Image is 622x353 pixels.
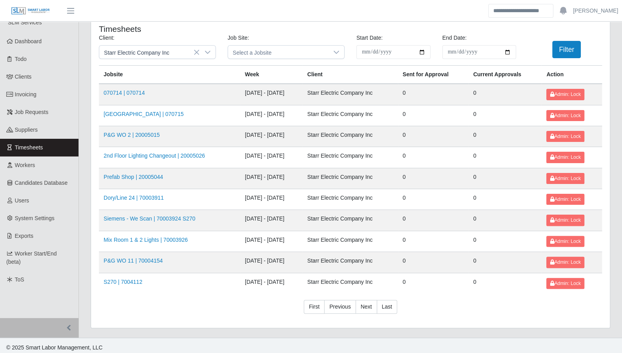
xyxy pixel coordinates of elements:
[550,92,580,97] span: Admin: Lock
[15,38,42,44] span: Dashboard
[469,168,542,189] td: 0
[240,105,303,126] td: [DATE] - [DATE]
[104,237,188,243] a: Mix Room 1 & 2 Lights | 70003926
[240,252,303,273] td: [DATE] - [DATE]
[550,113,580,118] span: Admin: Lock
[469,252,542,273] td: 0
[550,217,580,223] span: Admin: Lock
[303,105,398,126] td: Starr Electric Company Inc
[550,281,580,286] span: Admin: Lock
[469,126,542,147] td: 0
[11,7,50,15] img: SLM Logo
[442,34,467,42] label: End Date:
[546,215,584,226] button: Admin: Lock
[104,132,160,138] a: P&G WO 2 | 20005015
[99,24,302,34] h4: Timesheets
[550,239,580,244] span: Admin: Lock
[324,300,356,314] a: Previous
[104,174,163,180] a: Prefab Shop | 20005044
[469,210,542,231] td: 0
[15,56,27,62] span: Todo
[546,110,584,121] button: Admin: Lock
[546,173,584,184] button: Admin: Lock
[550,176,580,181] span: Admin: Lock
[240,84,303,105] td: [DATE] - [DATE]
[104,257,163,264] a: P&G WO 11 | 70004154
[469,273,542,294] td: 0
[15,215,55,221] span: System Settings
[550,154,580,160] span: Admin: Lock
[303,210,398,231] td: Starr Electric Company Inc
[99,34,115,42] label: Client:
[550,259,580,265] span: Admin: Lock
[303,273,398,294] td: Starr Electric Company Inc
[240,189,303,210] td: [DATE] - [DATE]
[240,210,303,231] td: [DATE] - [DATE]
[303,252,398,273] td: Starr Electric Company Inc
[303,66,398,84] th: Client
[15,74,32,80] span: Clients
[398,189,469,210] td: 0
[240,66,303,84] th: Week
[398,252,469,273] td: 0
[15,127,38,133] span: Suppliers
[303,168,398,189] td: Starr Electric Company Inc
[15,197,29,204] span: Users
[398,66,469,84] th: Sent for Approval
[546,278,584,289] button: Admin: Lock
[398,84,469,105] td: 0
[546,257,584,268] button: Admin: Lock
[15,276,24,283] span: ToS
[240,168,303,189] td: [DATE] - [DATE]
[546,236,584,247] button: Admin: Lock
[546,131,584,142] button: Admin: Lock
[6,250,57,265] span: Worker Start/End (beta)
[240,147,303,168] td: [DATE] - [DATE]
[8,19,42,26] span: SLM Services
[303,84,398,105] td: Starr Electric Company Inc
[240,273,303,294] td: [DATE] - [DATE]
[303,189,398,210] td: Starr Electric Company Inc
[240,231,303,252] td: [DATE] - [DATE]
[104,90,145,96] a: 070714 | 070714
[15,233,33,239] span: Exports
[15,91,36,97] span: Invoicing
[469,84,542,105] td: 0
[552,41,581,58] button: Filter
[15,162,35,168] span: Workers
[15,109,49,115] span: Job Requests
[228,46,328,59] span: Select a Jobsite
[104,215,195,222] a: Siemens - We Scan | 70003924 S270
[398,147,469,168] td: 0
[99,46,200,59] span: Starr Electric Company Inc
[546,194,584,205] button: Admin: Lock
[469,66,542,84] th: Current Approvals
[104,279,142,285] a: S270 | 7004112
[15,180,68,186] span: Candidates Database
[104,195,164,201] a: Dory/Line 24 | 70003911
[104,111,184,117] a: [GEOGRAPHIC_DATA] | 070715
[469,231,542,252] td: 0
[304,300,325,314] a: First
[6,344,102,351] span: © 2025 Smart Labor Management, LLC
[356,34,383,42] label: Start Date:
[546,152,584,163] button: Admin: Lock
[398,231,469,252] td: 0
[398,105,469,126] td: 0
[550,134,580,139] span: Admin: Lock
[99,300,602,320] nav: pagination
[228,34,249,42] label: Job Site:
[15,144,43,151] span: Timesheets
[303,147,398,168] td: Starr Electric Company Inc
[398,273,469,294] td: 0
[550,197,580,202] span: Admin: Lock
[398,210,469,231] td: 0
[377,300,397,314] a: Last
[488,4,553,18] input: Search
[542,66,602,84] th: Action
[469,105,542,126] td: 0
[303,126,398,147] td: Starr Electric Company Inc
[469,147,542,168] td: 0
[99,66,240,84] th: Jobsite
[104,153,205,159] a: 2nd Floor Lighting Changeout | 20005026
